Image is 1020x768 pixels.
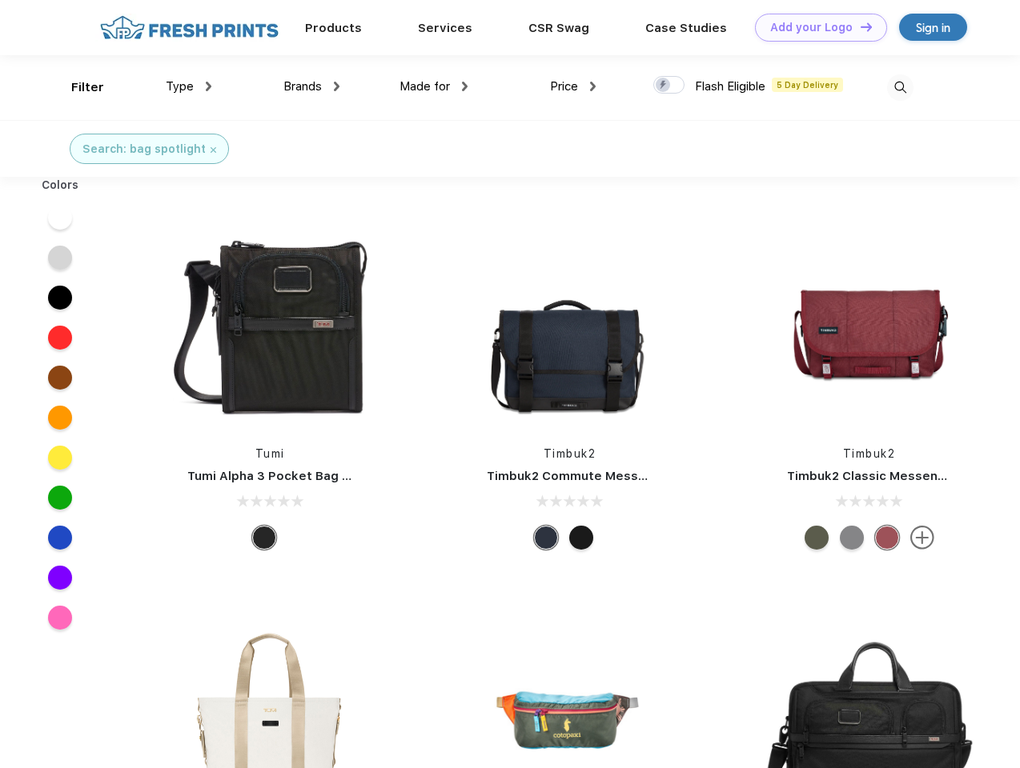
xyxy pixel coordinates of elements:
img: func=resize&h=266 [463,217,676,430]
span: Price [550,79,578,94]
span: Made for [400,79,450,94]
div: Eco Collegiate Red [875,526,899,550]
a: Tumi [255,447,285,460]
img: dropdown.png [334,82,339,91]
img: fo%20logo%202.webp [95,14,283,42]
img: func=resize&h=266 [163,217,376,430]
span: 5 Day Delivery [772,78,843,92]
div: Sign in [916,18,950,37]
div: Search: bag spotlight [82,141,206,158]
div: Black [252,526,276,550]
img: DT [861,22,872,31]
a: Tumi Alpha 3 Pocket Bag Small [187,469,375,483]
img: more.svg [910,526,934,550]
a: Timbuk2 [843,447,896,460]
a: Timbuk2 [544,447,596,460]
span: Flash Eligible [695,79,765,94]
div: Eco Nautical [534,526,558,550]
span: Type [166,79,194,94]
div: Colors [30,177,91,194]
span: Brands [283,79,322,94]
a: Sign in [899,14,967,41]
div: Add your Logo [770,21,853,34]
img: desktop_search.svg [887,74,914,101]
img: filter_cancel.svg [211,147,216,153]
img: dropdown.png [462,82,468,91]
img: dropdown.png [590,82,596,91]
img: dropdown.png [206,82,211,91]
a: Timbuk2 Classic Messenger Bag [787,469,986,483]
a: Products [305,21,362,35]
img: func=resize&h=266 [763,217,976,430]
div: Eco Gunmetal [840,526,864,550]
div: Eco Black [569,526,593,550]
div: Filter [71,78,104,97]
a: Timbuk2 Commute Messenger Bag [487,469,701,483]
div: Eco Army [805,526,829,550]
